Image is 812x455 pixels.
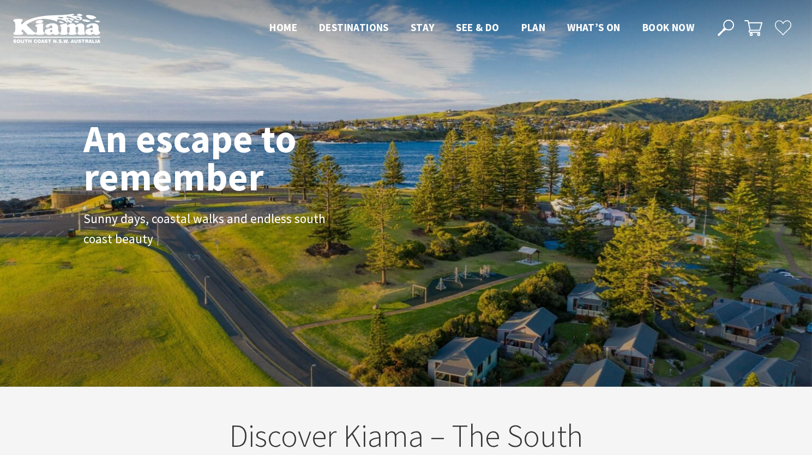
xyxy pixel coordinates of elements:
[319,21,389,34] span: Destinations
[411,21,435,34] span: Stay
[258,19,705,37] nav: Main Menu
[642,21,694,34] span: Book now
[456,21,499,34] span: See & Do
[83,209,329,250] p: Sunny days, coastal walks and endless south coast beauty
[269,21,297,34] span: Home
[13,13,100,43] img: Kiama Logo
[567,21,621,34] span: What’s On
[83,120,383,196] h1: An escape to remember
[521,21,546,34] span: Plan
